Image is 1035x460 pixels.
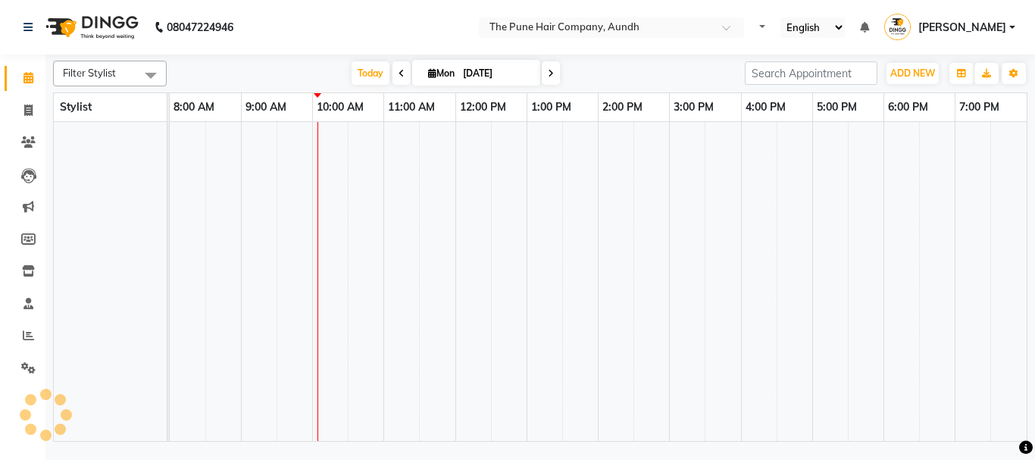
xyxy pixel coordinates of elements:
[63,67,116,79] span: Filter Stylist
[527,96,575,118] a: 1:00 PM
[884,14,911,40] img: Prasad Adhav
[884,96,932,118] a: 6:00 PM
[424,67,458,79] span: Mon
[313,96,367,118] a: 10:00 AM
[745,61,877,85] input: Search Appointment
[890,67,935,79] span: ADD NEW
[742,96,790,118] a: 4:00 PM
[458,62,534,85] input: 2025-09-01
[886,63,939,84] button: ADD NEW
[599,96,646,118] a: 2:00 PM
[384,96,439,118] a: 11:00 AM
[456,96,510,118] a: 12:00 PM
[170,96,218,118] a: 8:00 AM
[167,6,233,49] b: 08047224946
[918,20,1006,36] span: [PERSON_NAME]
[60,100,92,114] span: Stylist
[813,96,861,118] a: 5:00 PM
[955,96,1003,118] a: 7:00 PM
[39,6,142,49] img: logo
[670,96,718,118] a: 3:00 PM
[242,96,290,118] a: 9:00 AM
[352,61,389,85] span: Today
